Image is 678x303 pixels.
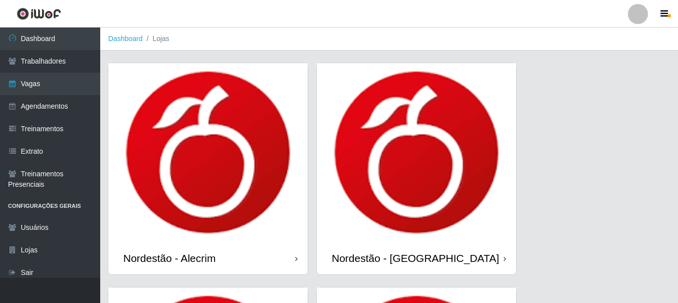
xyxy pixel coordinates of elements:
a: Nordestão - [GEOGRAPHIC_DATA] [317,63,516,274]
img: cardImg [317,63,516,242]
a: Nordestão - Alecrim [108,63,308,274]
li: Lojas [143,34,169,44]
div: Nordestão - Alecrim [123,252,215,264]
img: cardImg [108,63,308,242]
img: CoreUI Logo [17,8,61,20]
nav: breadcrumb [100,28,678,51]
a: Dashboard [108,35,143,43]
div: Nordestão - [GEOGRAPHIC_DATA] [332,252,499,264]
